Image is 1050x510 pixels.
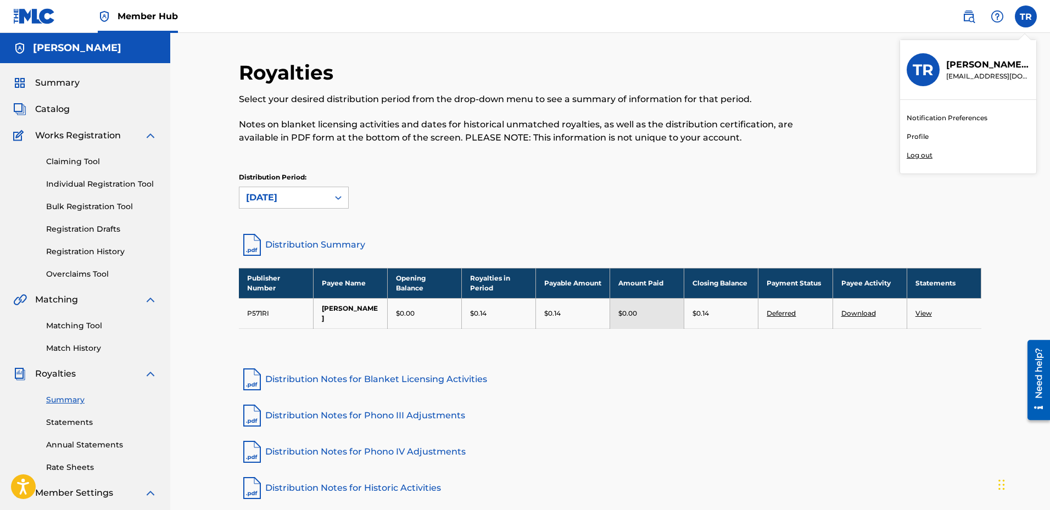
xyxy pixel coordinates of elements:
[118,10,178,23] span: Member Hub
[239,298,313,328] td: P571RI
[46,439,157,451] a: Annual Statements
[239,402,981,429] a: Distribution Notes for Phono III Adjustments
[46,343,157,354] a: Match History
[1020,10,1032,24] span: TR
[46,223,157,235] a: Registration Drafts
[998,468,1005,501] div: Drag
[239,93,811,106] p: Select your desired distribution period from the drop-down menu to see a summary of information f...
[46,268,157,280] a: Overclaims Tool
[239,118,811,144] p: Notes on blanket licensing activities and dates for historical unmatched royalties, as well as th...
[46,417,157,428] a: Statements
[907,113,987,123] a: Notification Preferences
[758,268,833,298] th: Payment Status
[958,5,980,27] a: Public Search
[46,201,157,212] a: Bulk Registration Tool
[13,103,70,116] a: CatalogCatalog
[46,320,157,332] a: Matching Tool
[962,10,975,23] img: search
[13,8,55,24] img: MLC Logo
[46,394,157,406] a: Summary
[35,76,80,89] span: Summary
[239,402,265,429] img: pdf
[610,268,684,298] th: Amount Paid
[33,42,121,54] h5: Thomas Robinson
[396,309,415,318] p: $0.00
[946,71,1030,81] p: dmxinc@damxx.com
[618,309,637,318] p: $0.00
[470,309,487,318] p: $0.14
[544,309,561,318] p: $0.14
[684,268,758,298] th: Closing Balance
[239,439,981,465] a: Distribution Notes for Phono IV Adjustments
[13,76,80,89] a: SummarySummary
[239,475,265,501] img: pdf
[13,367,26,380] img: Royalties
[907,150,932,160] p: Log out
[841,309,876,317] a: Download
[239,268,313,298] th: Publisher Number
[239,60,339,85] h2: Royalties
[239,232,981,258] a: Distribution Summary
[46,156,157,167] a: Claiming Tool
[986,5,1008,27] div: Help
[313,268,387,298] th: Payee Name
[239,366,981,393] a: Distribution Notes for Blanket Licensing Activities
[915,309,932,317] a: View
[13,76,26,89] img: Summary
[913,60,934,80] h3: TR
[239,366,265,393] img: pdf
[246,191,322,204] div: [DATE]
[13,129,27,142] img: Works Registration
[387,268,461,298] th: Opening Balance
[461,268,535,298] th: Royalties in Period
[239,172,349,182] p: Distribution Period:
[1015,5,1037,27] div: User Menu
[144,293,157,306] img: expand
[536,268,610,298] th: Payable Amount
[991,10,1004,23] img: help
[907,132,929,142] a: Profile
[46,462,157,473] a: Rate Sheets
[35,293,78,306] span: Matching
[995,457,1050,510] iframe: Chat Widget
[13,42,26,55] img: Accounts
[767,309,796,317] a: Deferred
[239,475,981,501] a: Distribution Notes for Historic Activities
[35,129,121,142] span: Works Registration
[833,268,907,298] th: Payee Activity
[13,103,26,116] img: Catalog
[946,58,1030,71] p: Thomas Robinson
[98,10,111,23] img: Top Rightsholder
[313,298,387,328] td: [PERSON_NAME]
[46,246,157,257] a: Registration History
[144,486,157,500] img: expand
[35,486,113,500] span: Member Settings
[144,129,157,142] img: expand
[907,268,981,298] th: Statements
[144,367,157,380] img: expand
[35,103,70,116] span: Catalog
[692,309,709,318] p: $0.14
[1019,335,1050,426] iframe: Resource Center
[239,232,265,258] img: distribution-summary-pdf
[46,178,157,190] a: Individual Registration Tool
[35,367,76,380] span: Royalties
[239,439,265,465] img: pdf
[13,293,27,306] img: Matching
